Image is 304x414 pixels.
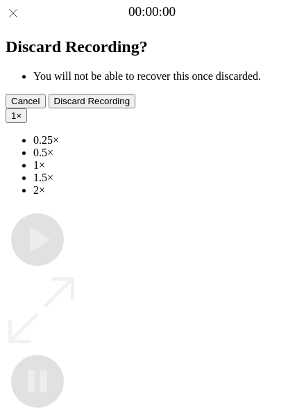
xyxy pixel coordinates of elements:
[11,110,16,121] span: 1
[33,70,298,83] li: You will not be able to recover this once discarded.
[33,159,298,172] li: 1×
[49,94,136,108] button: Discard Recording
[6,38,298,56] h2: Discard Recording?
[128,4,176,19] a: 00:00:00
[33,147,298,159] li: 0.5×
[6,108,27,123] button: 1×
[33,172,298,184] li: 1.5×
[33,184,298,197] li: 2×
[33,134,298,147] li: 0.25×
[6,94,46,108] button: Cancel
